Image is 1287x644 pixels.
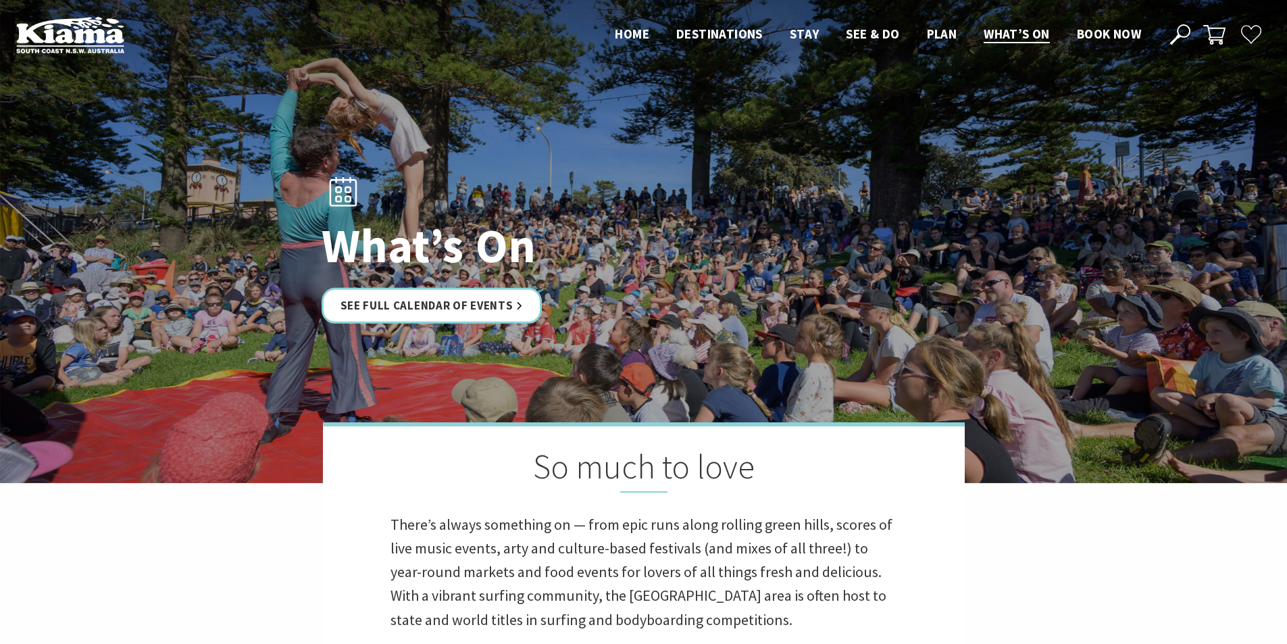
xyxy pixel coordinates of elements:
a: See Full Calendar of Events [322,287,542,323]
span: See & Do [846,26,899,42]
span: Home [615,26,649,42]
span: Destinations [676,26,763,42]
h2: So much to love [390,447,897,493]
span: What’s On [984,26,1050,42]
p: There’s always something on — from epic runs along rolling green hills, scores of live music even... [390,513,897,632]
span: Stay [790,26,819,42]
span: Plan [927,26,957,42]
img: Kiama Logo [16,16,124,53]
nav: Main Menu [601,24,1155,46]
span: Book now [1077,26,1141,42]
h1: What’s On [322,219,703,271]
